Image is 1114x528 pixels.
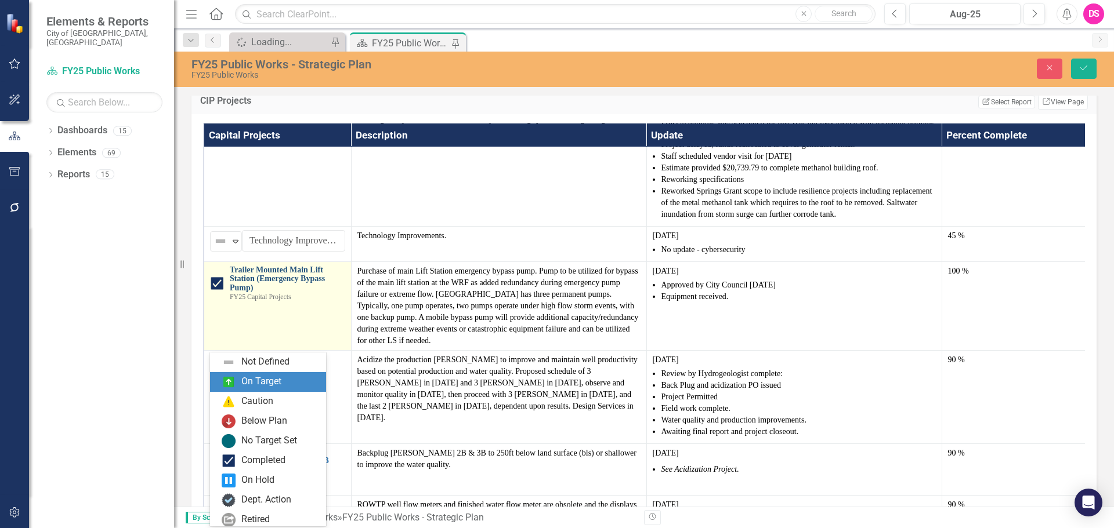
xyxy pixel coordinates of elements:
p: Acidize the production [PERSON_NAME] to improve and maintain well productivity based on potential... [357,354,641,424]
li: Back Plug and acidization PO issued [661,380,936,391]
div: Loading... [251,35,328,49]
p: [DATE] [653,230,936,242]
input: Name [242,230,345,252]
div: 15 [113,126,132,136]
img: Not Defined [214,234,227,248]
li: Reworking specifications [661,174,936,185]
li: Approved by City Council [DATE] [661,279,936,291]
p: Purchase of main Lift Station emergency bypass pump. Pump to be utilized for bypass of the main l... [357,265,641,347]
li: Review by Hydrogeologist complete: [661,368,936,380]
div: » [244,511,635,525]
p: Technology Improvements. [357,230,641,242]
li: Awaiting final report and project closeout. [661,426,936,438]
button: Select Report [978,96,1035,108]
img: ClearPoint Strategy [6,13,26,33]
div: Open Intercom Messenger [1075,489,1102,516]
img: Caution [222,395,236,409]
a: View Page [1038,94,1088,110]
img: No Target Set [222,434,236,448]
p: [DATE] [653,354,936,366]
li: Reworked Springs Grant scope to include resilience projects including replacement of the metal me... [661,185,936,220]
div: 90 % [948,499,1083,511]
li: Estimate provided $20,739.79 to complete methanol building roof. [661,162,936,174]
p: ROWTP well flow meters and finished water flow meter are obsolete and the displays are starting t... [357,499,641,522]
img: Completed [222,454,236,468]
li: Project Permitted [661,391,936,403]
h3: CIP Projects [200,96,482,106]
div: 15 [96,170,114,180]
span: By Scorecard [186,512,238,523]
div: On Target [241,375,281,388]
p: [DATE] [653,499,936,511]
small: City of [GEOGRAPHIC_DATA], [GEOGRAPHIC_DATA] [46,28,162,48]
a: FY25 Public Works [46,65,162,78]
img: Retired [222,513,236,527]
div: FY25 Public Works - Strategic Plan [342,512,484,523]
button: Aug-25 [909,3,1021,24]
div: FY25 Public Works - Strategic Plan [191,58,699,71]
img: Dept. Action [222,493,236,507]
div: 100 % [948,265,1083,277]
div: Completed [241,454,285,467]
div: Retired [241,513,270,526]
span: Elements & Reports [46,14,162,28]
p: [DATE] [653,447,936,461]
span: Search [831,9,856,18]
a: Trailer Mounted Main Lift Station (Emergency Bypass Pump) [230,265,345,292]
img: On Hold [222,474,236,487]
a: Dashboards [57,124,107,137]
div: Below Plan [241,414,287,428]
button: DS [1083,3,1104,24]
button: Search [815,6,873,22]
div: 90 % [948,447,1083,459]
li: Field work complete. [661,403,936,414]
div: On Hold [241,474,274,487]
div: FY25 Public Works - Strategic Plan [372,36,449,50]
div: 45 % [948,230,1083,242]
div: 90 % [948,354,1083,366]
li: Staff scheduled vendor visit for [DATE] [661,151,936,162]
p: Backplug [PERSON_NAME] 2B & 3B to 250ft below land surface (bls) or shallower to improve the wate... [357,447,641,471]
em: See Acidization Project. [661,465,739,474]
div: FY25 Public Works [191,71,699,79]
p: [DATE] [653,265,936,277]
img: Below Plan [222,414,236,428]
a: Loading... [232,35,328,49]
li: No update - cybersecurity [661,244,936,256]
div: No Target Set [241,434,297,447]
img: On Target [222,375,236,389]
a: Reports [57,168,90,181]
li: Equipment received. [661,291,936,303]
div: Not Defined [241,355,290,369]
div: Aug-25 [913,8,1017,21]
div: Dept. Action [241,493,291,507]
div: Caution [241,395,273,408]
a: Elements [57,146,96,159]
li: Water quality and production improvements. [661,414,936,426]
input: Search ClearPoint... [235,4,876,24]
div: 69 [102,148,121,158]
img: Not Defined [222,355,236,369]
span: FY25 Capital Projects [230,293,291,301]
img: Completed [210,276,224,290]
input: Search Below... [46,92,162,112]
